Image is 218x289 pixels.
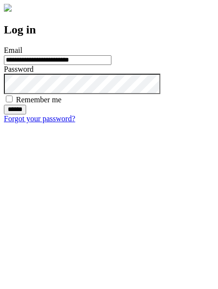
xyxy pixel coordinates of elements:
a: Forgot your password? [4,114,75,123]
h2: Log in [4,23,214,36]
label: Remember me [16,96,62,104]
label: Email [4,46,22,54]
label: Password [4,65,33,73]
img: logo-4e3dc11c47720685a147b03b5a06dd966a58ff35d612b21f08c02c0306f2b779.png [4,4,12,12]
